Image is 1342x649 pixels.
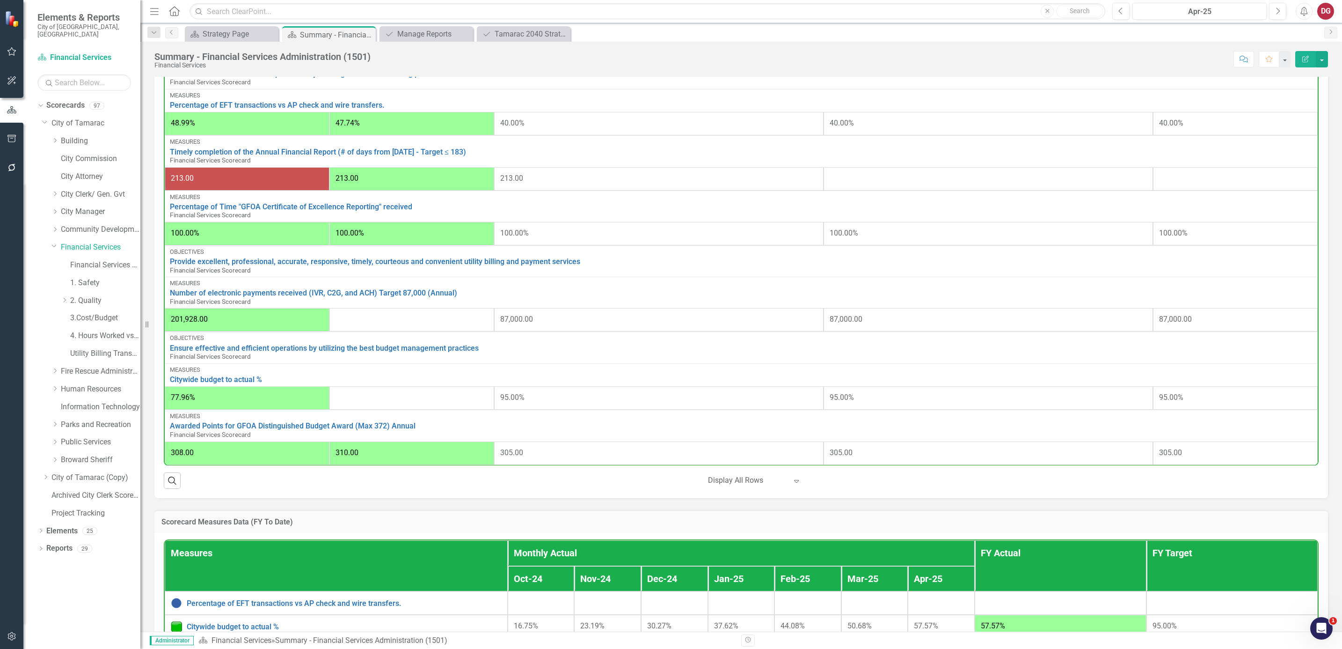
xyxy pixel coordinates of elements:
span: 95.00% [1159,393,1183,402]
span: 1 [1329,617,1337,625]
span: 310.00 [335,448,358,457]
span: 40.00% [830,118,854,127]
button: DG [1317,3,1334,20]
span: 87,000.00 [830,315,862,324]
td: Double-Click to Edit Right Click for Context Menu [165,89,1318,112]
img: No Information [171,597,182,609]
span: Financial Services Scorecard [170,353,251,360]
div: Financial Services [154,62,371,69]
span: 100.00% [500,229,529,237]
span: 57.57% [981,621,1005,630]
span: 47.74% [335,118,360,127]
a: Elements [46,526,78,537]
span: 30.27% [647,621,671,630]
span: 100.00% [171,229,199,237]
div: 29 [77,545,92,553]
span: 37.62% [714,621,738,630]
a: Citywide budget to actual % [187,623,502,631]
td: Double-Click to Edit Right Click for Context Menu [165,363,1318,387]
iframe: Intercom live chat [1310,617,1333,640]
div: Strategy Page [203,28,276,40]
span: Search [1070,7,1090,15]
div: Measures [170,280,1313,287]
span: 95.00% [830,393,854,402]
img: ClearPoint Strategy [5,10,21,27]
a: 3.Cost/Budget [70,313,140,324]
a: 1. Safety [70,278,140,288]
td: Double-Click to Edit Right Click for Context Menu [165,245,1318,277]
div: Objectives [170,249,1313,255]
span: 40.00% [1159,118,1183,127]
h3: Scorecard Measures Data (FY To Date) [161,518,1321,526]
a: Building [61,136,140,147]
span: 87,000.00 [500,315,533,324]
div: Tamarac 2040 Strategic Plan - Departmental Action Plan [495,28,568,40]
span: 100.00% [1159,229,1188,237]
a: City Attorney [61,171,140,182]
div: 25 [82,527,97,535]
span: 50.68% [847,621,872,630]
a: City of Tamarac (Copy) [51,472,140,483]
a: Provide excellent, professional, accurate, responsive, timely, courteous and convenient utility b... [170,258,1313,266]
span: Financial Services Scorecard [170,266,251,274]
td: Double-Click to Edit Right Click for Context Menu [165,615,508,638]
span: 201,928.00 [171,315,208,324]
a: Timely completion of the Annual Financial Report (# of days from [DATE] - Target ≤ 183) [170,148,1313,156]
td: Double-Click to Edit Right Click for Context Menu [165,410,1318,441]
a: Financial Services [212,636,271,645]
div: Measures [170,367,1313,373]
input: Search ClearPoint... [190,3,1105,20]
div: Manage Reports [397,28,471,40]
span: 213.00 [500,174,523,183]
a: Number of electronic payments received (IVR, C2G, and ACH) Target 87,000 (Annual) [170,289,1313,297]
a: Financial Services [61,242,140,253]
span: Administrator [150,636,194,645]
a: Utility Billing Transactional Survey [70,348,140,359]
a: Archived City Clerk Scorecard [51,490,140,501]
span: 305.00 [500,448,523,457]
a: Manage Reports [382,28,471,40]
a: City Manager [61,206,140,217]
span: 48.99% [171,118,195,127]
td: Double-Click to Edit Right Click for Context Menu [165,591,508,615]
a: City Commission [61,154,140,164]
span: Financial Services Scorecard [170,431,251,438]
span: 16.75% [514,621,538,630]
a: Community Development [61,224,140,235]
a: City Clerk/ Gen. Gvt [61,189,140,200]
a: Financial Services Scorecard [70,260,140,271]
td: Double-Click to Edit Right Click for Context Menu [165,191,1318,222]
a: City of Tamarac [51,118,140,129]
span: 87,000.00 [1159,315,1192,324]
span: Financial Services Scorecard [170,211,251,219]
div: Summary - Financial Services Administration (1501) [154,52,371,62]
input: Search Below... [37,74,131,91]
a: Ensure effective and efficient operations by utilizing the best budget management practices [170,344,1313,353]
img: Meets or exceeds target [171,621,182,632]
a: Reports [46,543,73,554]
a: Percentage of EFT transactions vs AP check and wire transfers. [170,101,1313,110]
td: Double-Click to Edit Right Click for Context Menu [165,332,1318,363]
a: Public Services [61,437,140,448]
a: Project Tracking [51,508,140,519]
a: 4. Hours Worked vs Available hours [70,331,140,341]
a: Awarded Points for GFOA Distinguished Budget Award (Max 372) Annual [170,422,1313,430]
button: Apr-25 [1132,3,1267,20]
span: 305.00 [1159,448,1182,457]
a: Citywide budget to actual % [170,376,1313,384]
span: 95.00% [500,393,525,402]
a: Tamarac 2040 Strategic Plan - Departmental Action Plan [479,28,568,40]
a: Fire Rescue Administration [61,366,140,377]
a: 2. Quality [70,295,140,306]
span: 305.00 [830,448,853,457]
a: Information Technology [61,402,140,413]
span: Financial Services Scorecard [170,156,251,164]
a: Human Resources [61,384,140,395]
span: Financial Services Scorecard [170,298,251,305]
span: 40.00% [500,118,525,127]
div: Measures [170,413,1313,420]
a: Scorecards [46,100,85,111]
div: Summary - Financial Services Administration (1501) [300,29,373,41]
div: Measures [170,92,1313,99]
